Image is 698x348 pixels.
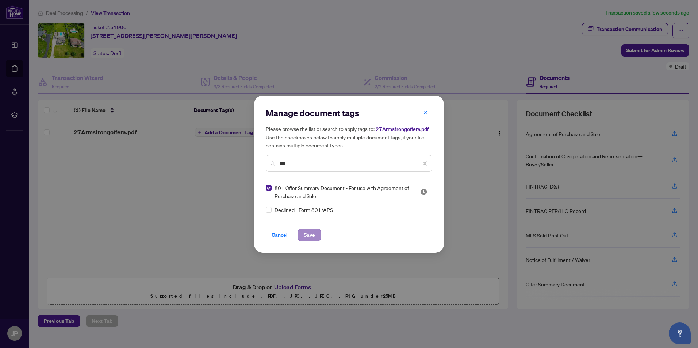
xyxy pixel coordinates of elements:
button: Open asap [669,322,691,344]
span: 801 Offer Summary Document - For use with Agreement of Purchase and Sale [275,184,411,200]
h5: Please browse the list or search to apply tags to: Use the checkboxes below to apply multiple doc... [266,125,432,149]
span: Declined - Form 801/APS [275,206,333,214]
span: 27Armstrongoffera.pdf [376,126,429,132]
span: close [423,110,428,115]
button: Cancel [266,229,294,241]
span: close [422,161,427,166]
h2: Manage document tags [266,107,432,119]
span: Cancel [272,229,288,241]
button: Save [298,229,321,241]
img: status [420,188,427,196]
span: Save [304,229,315,241]
span: Pending Review [420,188,427,196]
